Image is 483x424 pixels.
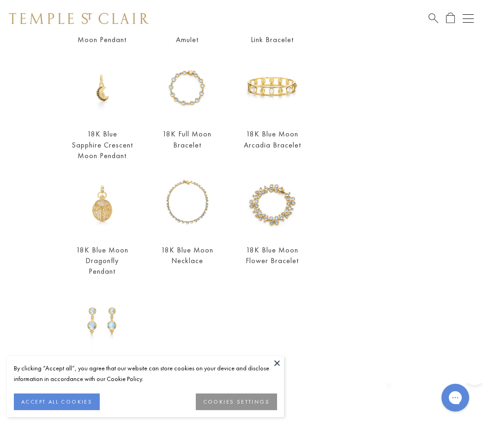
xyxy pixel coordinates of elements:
[244,129,301,149] a: 18K Blue Moon Arcadia Bracelet
[71,174,133,236] a: 18K Blue Moon Dragonfly Pendant18K Blue Moon Dragonfly Pendant
[156,58,218,120] img: 18K Full Moon Bracelet
[156,58,218,120] a: 18K Full Moon Bracelet18K Full Moon Bracelet
[14,363,277,384] div: By clicking “Accept all”, you agree that our website can store cookies on your device and disclos...
[437,381,474,415] iframe: Gorgias live chat messenger
[196,393,277,410] button: COOKIES SETTINGS
[429,12,438,24] a: Search
[246,24,298,44] a: 18K Blue Moon Link Bracelet
[161,245,213,265] a: 18K Blue Moon Necklace
[71,174,133,236] img: 18K Blue Moon Dragonfly Pendant
[78,24,127,44] a: 18K Crescent Moon Pendant
[76,245,128,276] a: 18K Blue Moon Dragonfly Pendant
[241,174,303,236] a: B41417-XSBMFLW18K Blue Moon Flower Bracelet
[72,129,133,160] a: 18K Blue Sapphire Crescent Moon Pendant
[71,290,133,352] a: 18K Moon Drop Earrings18K Moon Drop Earrings
[71,58,133,120] a: 18K Blue Sapphire Crescent Moon Pendant18K Blue Sapphire Crescent Moon Pendant
[163,129,211,149] a: 18K Full Moon Bracelet
[446,12,455,24] a: Open Shopping Bag
[9,13,149,24] img: Temple St. Clair
[246,245,299,265] a: 18K Blue Moon Flower Bracelet
[156,174,218,236] img: 18K Blue Moon Necklace
[71,58,133,120] img: 18K Blue Sapphire Crescent Moon Pendant
[463,13,474,24] button: Open navigation
[161,24,213,44] a: 18K Blue Moon Amulet
[241,58,303,120] img: 18K Blue Moon Arcadia Bracelet
[71,290,133,352] img: 18K Moon Drop Earrings
[14,393,100,410] button: ACCEPT ALL COOKIES
[241,174,303,236] img: 18K Blue Moon Flower Bracelet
